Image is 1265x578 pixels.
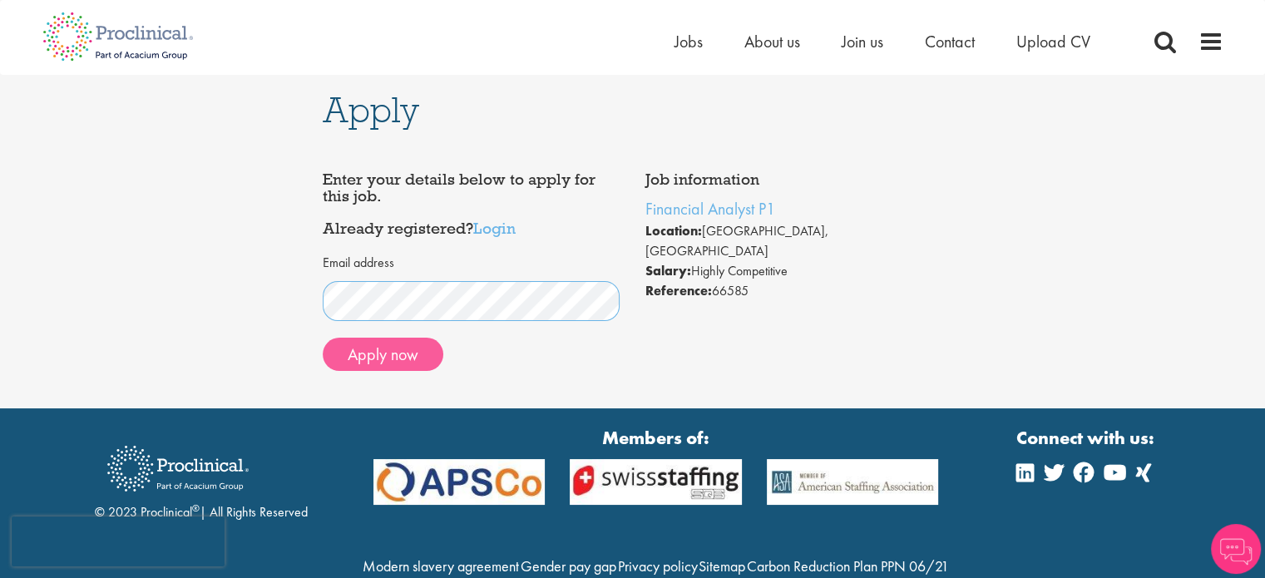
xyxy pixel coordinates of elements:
[323,254,394,273] label: Email address
[12,516,225,566] iframe: reCAPTCHA
[373,425,939,451] strong: Members of:
[192,501,200,515] sup: ®
[747,556,949,576] a: Carbon Reduction Plan PPN 06/21
[645,261,943,281] li: Highly Competitive
[645,222,702,240] strong: Location:
[842,31,883,52] a: Join us
[645,281,943,301] li: 66585
[744,31,800,52] a: About us
[645,282,712,299] strong: Reference:
[617,556,697,576] a: Privacy policy
[699,556,745,576] a: Sitemap
[95,433,308,522] div: © 2023 Proclinical | All Rights Reserved
[557,459,754,505] img: APSCo
[925,31,975,52] a: Contact
[1016,31,1090,52] a: Upload CV
[675,31,703,52] a: Jobs
[95,434,261,503] img: Proclinical Recruitment
[361,459,558,505] img: APSCo
[323,338,443,371] button: Apply now
[521,556,616,576] a: Gender pay gap
[1016,425,1158,451] strong: Connect with us:
[473,218,516,238] a: Login
[645,221,943,261] li: [GEOGRAPHIC_DATA], [GEOGRAPHIC_DATA]
[754,459,951,505] img: APSCo
[363,556,519,576] a: Modern slavery agreement
[1211,524,1261,574] img: Chatbot
[645,262,691,279] strong: Salary:
[323,171,620,237] h4: Enter your details below to apply for this job. Already registered?
[323,87,419,132] span: Apply
[645,171,943,188] h4: Job information
[645,198,775,220] a: Financial Analyst P1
